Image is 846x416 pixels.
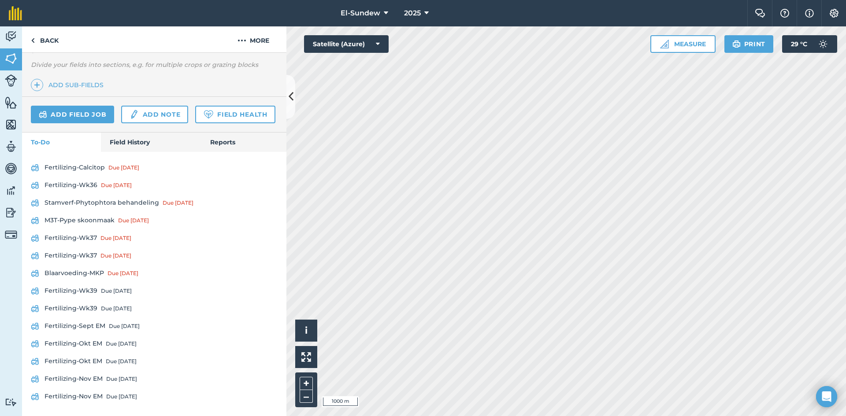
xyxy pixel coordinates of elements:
a: Fertilizing-CalcitopDue [DATE] [31,161,278,175]
img: svg+xml;base64,PD94bWwgdmVyc2lvbj0iMS4wIiBlbmNvZGluZz0idXRmLTgiPz4KPCEtLSBHZW5lcmF0b3I6IEFkb2JlIE... [31,198,39,208]
a: Add sub-fields [31,79,107,91]
img: svg+xml;base64,PD94bWwgdmVyc2lvbj0iMS4wIiBlbmNvZGluZz0idXRmLTgiPz4KPCEtLSBHZW5lcmF0b3I6IEFkb2JlIE... [31,374,39,384]
a: Fertilizing-Wk37Due [DATE] [31,249,278,263]
a: Fertilizing-Okt EMDue [DATE] [31,337,278,351]
img: fieldmargin Logo [9,6,22,20]
div: Due [DATE] [106,340,137,347]
a: Stamverf-Phytophtora behandelingDue [DATE] [31,196,278,210]
button: Measure [650,35,716,53]
img: svg+xml;base64,PHN2ZyB4bWxucz0iaHR0cDovL3d3dy53My5vcmcvMjAwMC9zdmciIHdpZHRoPSI1NiIgaGVpZ2h0PSI2MC... [5,96,17,109]
a: Field History [101,133,201,152]
button: Satellite (Azure) [304,35,389,53]
img: svg+xml;base64,PD94bWwgdmVyc2lvbj0iMS4wIiBlbmNvZGluZz0idXRmLTgiPz4KPCEtLSBHZW5lcmF0b3I6IEFkb2JlIE... [5,184,17,197]
div: Due [DATE] [106,376,137,383]
img: Four arrows, one pointing top left, one top right, one bottom right and the last bottom left [301,352,311,362]
img: svg+xml;base64,PD94bWwgdmVyc2lvbj0iMS4wIiBlbmNvZGluZz0idXRmLTgiPz4KPCEtLSBHZW5lcmF0b3I6IEFkb2JlIE... [5,398,17,406]
img: svg+xml;base64,PD94bWwgdmVyc2lvbj0iMS4wIiBlbmNvZGluZz0idXRmLTgiPz4KPCEtLSBHZW5lcmF0b3I6IEFkb2JlIE... [31,180,39,191]
img: svg+xml;base64,PD94bWwgdmVyc2lvbj0iMS4wIiBlbmNvZGluZz0idXRmLTgiPz4KPCEtLSBHZW5lcmF0b3I6IEFkb2JlIE... [39,109,47,120]
img: svg+xml;base64,PHN2ZyB4bWxucz0iaHR0cDovL3d3dy53My5vcmcvMjAwMC9zdmciIHdpZHRoPSI1NiIgaGVpZ2h0PSI2MC... [5,118,17,131]
span: i [305,325,308,336]
em: Divide your fields into sections, e.g. for multiple crops or grazing blocks [31,61,258,69]
img: svg+xml;base64,PD94bWwgdmVyc2lvbj0iMS4wIiBlbmNvZGluZz0idXRmLTgiPz4KPCEtLSBHZW5lcmF0b3I6IEFkb2JlIE... [5,140,17,153]
img: svg+xml;base64,PHN2ZyB4bWxucz0iaHR0cDovL3d3dy53My5vcmcvMjAwMC9zdmciIHdpZHRoPSI5IiBoZWlnaHQ9IjI0Ii... [31,35,35,46]
a: Fertilizing-Wk36Due [DATE] [31,178,278,192]
div: Due [DATE] [163,199,193,206]
img: svg+xml;base64,PD94bWwgdmVyc2lvbj0iMS4wIiBlbmNvZGluZz0idXRmLTgiPz4KPCEtLSBHZW5lcmF0b3I6IEFkb2JlIE... [31,303,39,314]
a: Reports [201,133,286,152]
img: svg+xml;base64,PD94bWwgdmVyc2lvbj0iMS4wIiBlbmNvZGluZz0idXRmLTgiPz4KPCEtLSBHZW5lcmF0b3I6IEFkb2JlIE... [31,339,39,349]
a: Add field job [31,106,114,123]
div: Due [DATE] [101,182,132,189]
img: Two speech bubbles overlapping with the left bubble in the forefront [755,9,765,18]
span: 2025 [404,8,421,18]
div: Due [DATE] [109,323,140,330]
a: To-Do [22,133,101,152]
img: svg+xml;base64,PHN2ZyB4bWxucz0iaHR0cDovL3d3dy53My5vcmcvMjAwMC9zdmciIHdpZHRoPSIxOSIgaGVpZ2h0PSIyNC... [732,39,741,49]
a: Fertilizing-Wk39Due [DATE] [31,302,278,316]
img: svg+xml;base64,PD94bWwgdmVyc2lvbj0iMS4wIiBlbmNvZGluZz0idXRmLTgiPz4KPCEtLSBHZW5lcmF0b3I6IEFkb2JlIE... [31,286,39,296]
img: A cog icon [829,9,839,18]
div: Due [DATE] [106,358,137,365]
div: Due [DATE] [101,287,132,295]
img: svg+xml;base64,PD94bWwgdmVyc2lvbj0iMS4wIiBlbmNvZGluZz0idXRmLTgiPz4KPCEtLSBHZW5lcmF0b3I6IEFkb2JlIE... [31,321,39,331]
img: svg+xml;base64,PHN2ZyB4bWxucz0iaHR0cDovL3d3dy53My5vcmcvMjAwMC9zdmciIHdpZHRoPSIxNyIgaGVpZ2h0PSIxNy... [805,8,814,18]
img: svg+xml;base64,PD94bWwgdmVyc2lvbj0iMS4wIiBlbmNvZGluZz0idXRmLTgiPz4KPCEtLSBHZW5lcmF0b3I6IEFkb2JlIE... [129,109,139,120]
img: svg+xml;base64,PHN2ZyB4bWxucz0iaHR0cDovL3d3dy53My5vcmcvMjAwMC9zdmciIHdpZHRoPSIyMCIgaGVpZ2h0PSIyNC... [237,35,246,46]
img: svg+xml;base64,PD94bWwgdmVyc2lvbj0iMS4wIiBlbmNvZGluZz0idXRmLTgiPz4KPCEtLSBHZW5lcmF0b3I6IEFkb2JlIE... [31,268,39,279]
a: Fertilizing-Nov EMDue [DATE] [31,372,278,386]
img: svg+xml;base64,PD94bWwgdmVyc2lvbj0iMS4wIiBlbmNvZGluZz0idXRmLTgiPz4KPCEtLSBHZW5lcmF0b3I6IEFkb2JlIE... [5,228,17,241]
a: Field Health [195,106,275,123]
a: M3T-Pype skoonmaakDue [DATE] [31,214,278,228]
img: svg+xml;base64,PHN2ZyB4bWxucz0iaHR0cDovL3d3dy53My5vcmcvMjAwMC9zdmciIHdpZHRoPSIxNCIgaGVpZ2h0PSIyNC... [34,80,40,90]
button: + [300,377,313,390]
button: Print [724,35,774,53]
img: svg+xml;base64,PHN2ZyB4bWxucz0iaHR0cDovL3d3dy53My5vcmcvMjAwMC9zdmciIHdpZHRoPSI1NiIgaGVpZ2h0PSI2MC... [5,52,17,65]
div: Due [DATE] [100,252,131,259]
img: svg+xml;base64,PD94bWwgdmVyc2lvbj0iMS4wIiBlbmNvZGluZz0idXRmLTgiPz4KPCEtLSBHZW5lcmF0b3I6IEFkb2JlIE... [5,162,17,175]
img: A question mark icon [779,9,790,18]
button: More [220,26,286,52]
a: Fertilizing-Nov EMDue [DATE] [31,390,278,404]
div: Open Intercom Messenger [816,386,837,407]
img: svg+xml;base64,PD94bWwgdmVyc2lvbj0iMS4wIiBlbmNvZGluZz0idXRmLTgiPz4KPCEtLSBHZW5lcmF0b3I6IEFkb2JlIE... [5,30,17,43]
span: El-Sundew [341,8,380,18]
img: svg+xml;base64,PD94bWwgdmVyc2lvbj0iMS4wIiBlbmNvZGluZz0idXRmLTgiPz4KPCEtLSBHZW5lcmF0b3I6IEFkb2JlIE... [31,356,39,367]
img: svg+xml;base64,PD94bWwgdmVyc2lvbj0iMS4wIiBlbmNvZGluZz0idXRmLTgiPz4KPCEtLSBHZW5lcmF0b3I6IEFkb2JlIE... [31,233,39,243]
img: svg+xml;base64,PD94bWwgdmVyc2lvbj0iMS4wIiBlbmNvZGluZz0idXRmLTgiPz4KPCEtLSBHZW5lcmF0b3I6IEFkb2JlIE... [5,74,17,87]
a: Fertilizing-Okt EMDue [DATE] [31,354,278,368]
img: svg+xml;base64,PD94bWwgdmVyc2lvbj0iMS4wIiBlbmNvZGluZz0idXRmLTgiPz4KPCEtLSBHZW5lcmF0b3I6IEFkb2JlIE... [814,35,832,53]
img: svg+xml;base64,PD94bWwgdmVyc2lvbj0iMS4wIiBlbmNvZGluZz0idXRmLTgiPz4KPCEtLSBHZW5lcmF0b3I6IEFkb2JlIE... [31,391,39,402]
a: Blaarvoeding-MKPDue [DATE] [31,266,278,280]
span: 29 ° C [791,35,807,53]
button: – [300,390,313,403]
img: svg+xml;base64,PD94bWwgdmVyc2lvbj0iMS4wIiBlbmNvZGluZz0idXRmLTgiPz4KPCEtLSBHZW5lcmF0b3I6IEFkb2JlIE... [31,215,39,226]
a: Add note [121,106,188,123]
a: Fertilizing-Wk39Due [DATE] [31,284,278,298]
div: Due [DATE] [118,217,149,224]
a: Back [22,26,67,52]
div: Due [DATE] [108,270,138,277]
div: Due [DATE] [106,393,137,400]
button: 29 °C [782,35,837,53]
img: svg+xml;base64,PD94bWwgdmVyc2lvbj0iMS4wIiBlbmNvZGluZz0idXRmLTgiPz4KPCEtLSBHZW5lcmF0b3I6IEFkb2JlIE... [31,162,39,173]
a: Fertilizing-Wk37Due [DATE] [31,231,278,245]
img: Ruler icon [660,40,669,48]
img: svg+xml;base64,PD94bWwgdmVyc2lvbj0iMS4wIiBlbmNvZGluZz0idXRmLTgiPz4KPCEtLSBHZW5lcmF0b3I6IEFkb2JlIE... [31,250,39,261]
div: Due [DATE] [101,305,132,312]
img: svg+xml;base64,PD94bWwgdmVyc2lvbj0iMS4wIiBlbmNvZGluZz0idXRmLTgiPz4KPCEtLSBHZW5lcmF0b3I6IEFkb2JlIE... [5,206,17,219]
button: i [295,320,317,342]
div: Due [DATE] [100,235,131,242]
a: Fertilizing-Sept EMDue [DATE] [31,319,278,333]
div: Due [DATE] [108,164,139,171]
